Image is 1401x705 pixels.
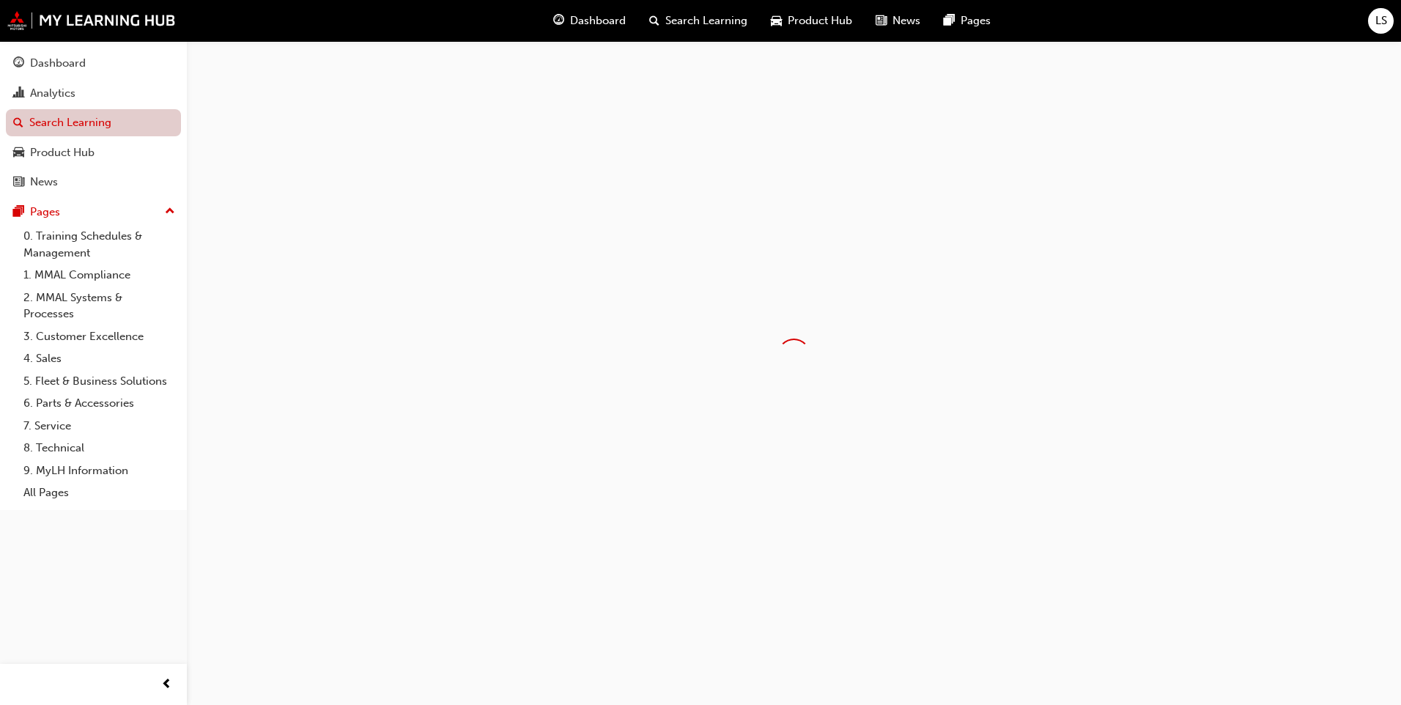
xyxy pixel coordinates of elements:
a: News [6,169,181,196]
span: guage-icon [553,12,564,30]
span: pages-icon [13,206,24,219]
button: LS [1368,8,1394,34]
a: search-iconSearch Learning [637,6,759,36]
a: 3. Customer Excellence [18,325,181,348]
a: Analytics [6,80,181,107]
a: 6. Parts & Accessories [18,392,181,415]
span: search-icon [13,117,23,130]
a: 2. MMAL Systems & Processes [18,287,181,325]
span: chart-icon [13,87,24,100]
a: guage-iconDashboard [541,6,637,36]
span: news-icon [876,12,887,30]
a: All Pages [18,481,181,504]
div: Dashboard [30,55,86,72]
button: DashboardAnalyticsSearch LearningProduct HubNews [6,47,181,199]
span: pages-icon [944,12,955,30]
a: 5. Fleet & Business Solutions [18,370,181,393]
span: car-icon [13,147,24,160]
span: up-icon [165,202,175,221]
a: 0. Training Schedules & Management [18,225,181,264]
div: Product Hub [30,144,95,161]
span: car-icon [771,12,782,30]
div: News [30,174,58,191]
span: LS [1375,12,1387,29]
a: pages-iconPages [932,6,1002,36]
span: Search Learning [665,12,747,29]
button: Pages [6,199,181,226]
a: Search Learning [6,109,181,136]
span: search-icon [649,12,659,30]
a: car-iconProduct Hub [759,6,864,36]
div: Analytics [30,85,75,102]
img: mmal [7,11,176,30]
a: Dashboard [6,50,181,77]
a: Product Hub [6,139,181,166]
span: prev-icon [161,676,172,694]
a: 8. Technical [18,437,181,459]
a: news-iconNews [864,6,932,36]
span: News [892,12,920,29]
a: 9. MyLH Information [18,459,181,482]
span: Dashboard [570,12,626,29]
span: guage-icon [13,57,24,70]
span: Pages [961,12,991,29]
span: news-icon [13,176,24,189]
a: 4. Sales [18,347,181,370]
a: 1. MMAL Compliance [18,264,181,287]
div: Pages [30,204,60,221]
span: Product Hub [788,12,852,29]
a: 7. Service [18,415,181,438]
